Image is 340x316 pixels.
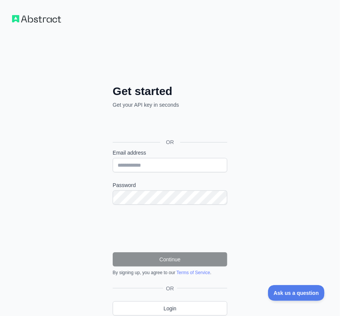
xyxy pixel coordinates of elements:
[109,117,230,133] iframe: Przycisk Zaloguj się przez Google
[113,149,227,156] label: Email address
[113,181,227,189] label: Password
[12,15,61,23] img: Workflow
[113,214,227,243] iframe: reCAPTCHA
[113,270,227,276] div: By signing up, you agree to our .
[113,252,227,267] button: Continue
[268,285,325,301] iframe: Toggle Customer Support
[163,285,177,292] span: OR
[113,301,227,316] a: Login
[160,138,180,146] span: OR
[113,101,227,109] p: Get your API key in seconds
[176,270,210,275] a: Terms of Service
[113,84,227,98] h2: Get started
